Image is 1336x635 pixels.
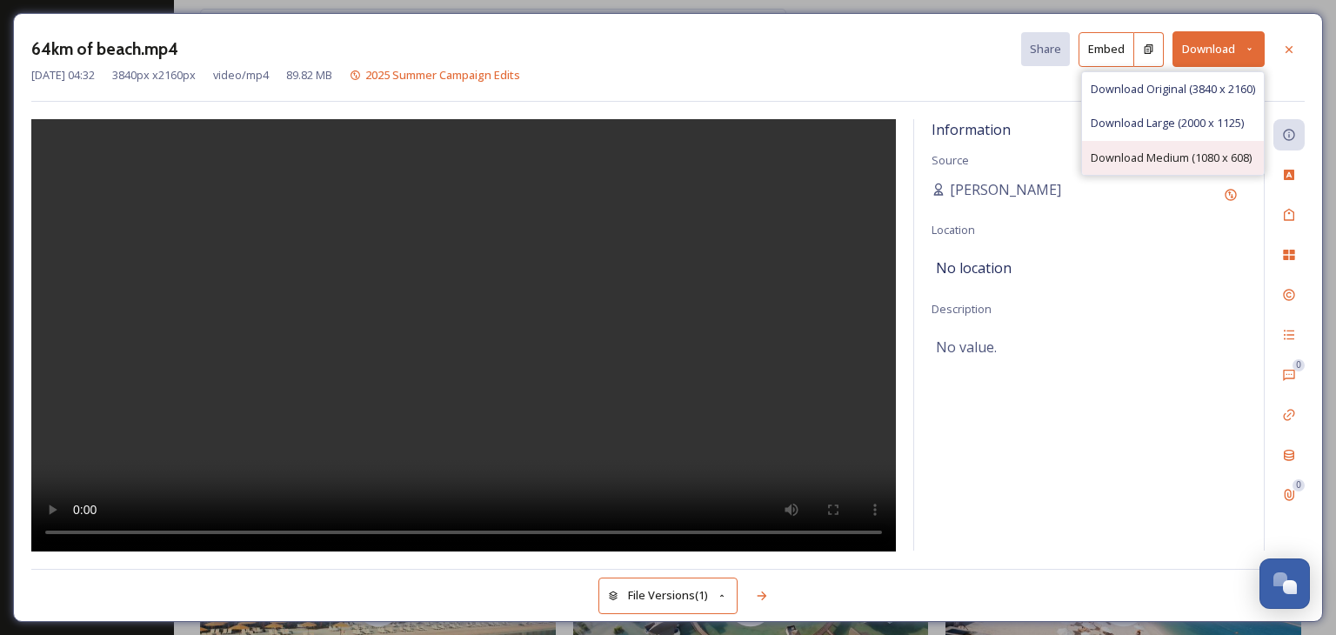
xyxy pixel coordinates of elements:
button: Download [1172,31,1265,67]
span: Information [932,120,1011,139]
span: video/mp4 [213,67,269,84]
button: Open Chat [1259,558,1310,609]
span: Download Original (3840 x 2160) [1091,81,1255,97]
span: 89.82 MB [286,67,332,84]
span: No location [936,257,1012,278]
button: Embed [1079,32,1134,67]
span: No value. [936,337,997,358]
div: 0 [1293,359,1305,371]
span: 3840 px x 2160 px [112,67,196,84]
span: Source [932,152,969,168]
span: [DATE] 04:32 [31,67,95,84]
span: Download Medium (1080 x 608) [1091,150,1252,166]
span: Download Large (2000 x 1125) [1091,115,1244,131]
button: Share [1021,32,1070,66]
span: Location [932,222,975,237]
button: File Versions(1) [598,578,738,613]
span: Description [932,301,992,317]
h3: 64km of beach.mp4 [31,37,178,62]
span: [PERSON_NAME] [950,179,1061,200]
span: 2025 Summer Campaign Edits [365,67,520,83]
div: 0 [1293,479,1305,491]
